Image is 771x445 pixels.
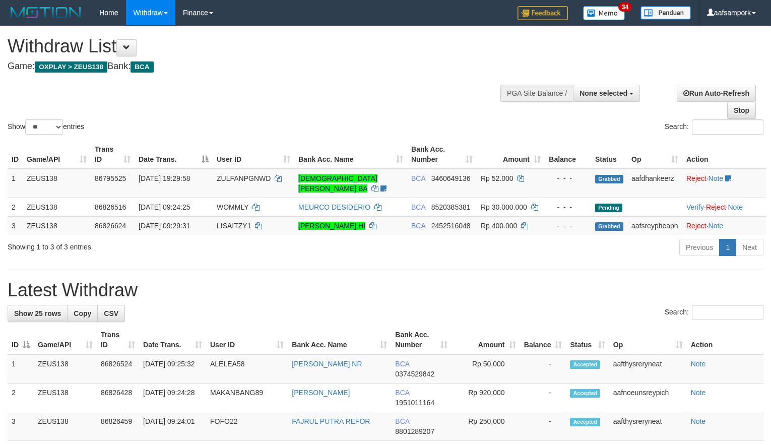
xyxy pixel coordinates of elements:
th: Amount: activate to sort column ascending [477,140,545,169]
a: Note [709,174,724,182]
span: BCA [395,360,409,368]
span: Copy 8520385381 to clipboard [431,203,471,211]
a: Note [709,222,724,230]
td: MAKANBANG89 [206,384,288,412]
a: Copy [67,305,98,322]
td: FOFO22 [206,412,288,441]
span: Copy 1951011164 to clipboard [395,399,434,407]
img: Button%20Memo.svg [583,6,625,20]
span: Copy 0374529842 to clipboard [395,370,434,378]
td: 2 [8,384,34,412]
th: Bank Acc. Name: activate to sort column ascending [288,326,391,354]
th: Balance: activate to sort column ascending [520,326,566,354]
td: aafdhankeerz [627,169,682,198]
span: Rp 52.000 [481,174,513,182]
input: Search: [692,119,763,135]
span: Rp 400.000 [481,222,517,230]
th: Bank Acc. Name: activate to sort column ascending [294,140,407,169]
td: - [520,384,566,412]
a: Reject [686,174,706,182]
span: [DATE] 09:24:25 [139,203,190,211]
th: ID: activate to sort column descending [8,326,34,354]
td: 3 [8,412,34,441]
a: Previous [679,239,720,256]
th: Bank Acc. Number: activate to sort column ascending [407,140,477,169]
a: Note [691,360,706,368]
th: Status [591,140,627,169]
th: Action [682,140,766,169]
span: 86826516 [95,203,126,211]
a: Next [736,239,763,256]
select: Showentries [25,119,63,135]
td: Rp 920,000 [452,384,520,412]
div: PGA Site Balance / [500,85,573,102]
input: Search: [692,305,763,320]
td: ZEUS138 [23,198,91,216]
th: Trans ID: activate to sort column ascending [97,326,139,354]
span: 86826624 [95,222,126,230]
a: [PERSON_NAME] HI [298,222,365,230]
span: CSV [104,309,118,317]
td: ZEUS138 [34,354,97,384]
label: Search: [665,119,763,135]
a: Reject [686,222,706,230]
th: Game/API: activate to sort column ascending [23,140,91,169]
th: Op: activate to sort column ascending [627,140,682,169]
span: None selected [580,89,627,97]
span: Copy 3460649136 to clipboard [431,174,471,182]
button: None selected [573,85,640,102]
span: BCA [395,417,409,425]
h1: Latest Withdraw [8,280,763,300]
span: OXPLAY > ZEUS138 [35,61,107,73]
span: Copy [74,309,91,317]
span: 34 [618,3,632,12]
td: · [682,216,766,235]
div: - - - [549,173,587,183]
td: [DATE] 09:24:28 [139,384,206,412]
span: [DATE] 19:29:58 [139,174,190,182]
span: LISAITZY1 [217,222,251,230]
td: 86826524 [97,354,139,384]
td: ALELEA58 [206,354,288,384]
td: 1 [8,354,34,384]
span: Copy 8801289207 to clipboard [395,427,434,435]
div: Showing 1 to 3 of 3 entries [8,238,314,252]
th: Bank Acc. Number: activate to sort column ascending [391,326,452,354]
td: · · [682,198,766,216]
th: Date Trans.: activate to sort column ascending [139,326,206,354]
span: ZULFANPGNWD [217,174,271,182]
td: - [520,354,566,384]
span: BCA [131,61,153,73]
th: Op: activate to sort column ascending [609,326,687,354]
a: Note [691,389,706,397]
a: Stop [727,102,756,119]
th: Date Trans.: activate to sort column descending [135,140,213,169]
td: aafthysreryneat [609,354,687,384]
td: 2 [8,198,23,216]
span: Show 25 rows [14,309,61,317]
span: Grabbed [595,222,623,231]
td: 86826428 [97,384,139,412]
td: [DATE] 09:25:32 [139,354,206,384]
a: CSV [97,305,125,322]
td: ZEUS138 [34,412,97,441]
th: ID [8,140,23,169]
a: FAJRUL PUTRA REFOR [292,417,370,425]
th: Amount: activate to sort column ascending [452,326,520,354]
td: [DATE] 09:24:01 [139,412,206,441]
a: MEURCO DESIDERIO [298,203,370,211]
span: Accepted [570,389,600,398]
a: Run Auto-Refresh [677,85,756,102]
img: panduan.png [640,6,691,20]
a: [DEMOGRAPHIC_DATA][PERSON_NAME] BA [298,174,377,193]
th: Status: activate to sort column ascending [566,326,609,354]
span: Rp 30.000.000 [481,203,527,211]
a: [PERSON_NAME] [292,389,350,397]
span: BCA [395,389,409,397]
span: Grabbed [595,175,623,183]
span: Accepted [570,418,600,426]
th: Game/API: activate to sort column ascending [34,326,97,354]
a: Show 25 rows [8,305,68,322]
th: User ID: activate to sort column ascending [206,326,288,354]
td: aafthysreryneat [609,412,687,441]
